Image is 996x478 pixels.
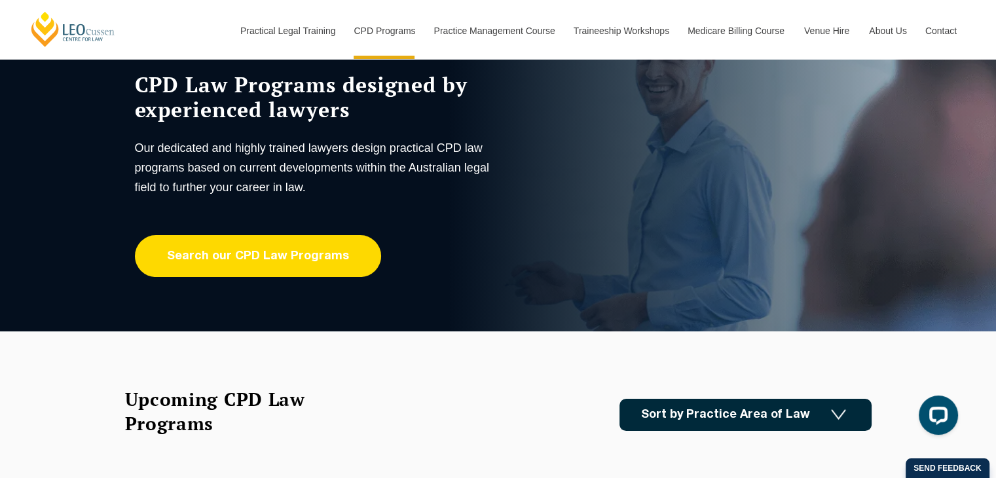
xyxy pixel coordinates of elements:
[619,399,872,431] a: Sort by Practice Area of Law
[564,3,678,59] a: Traineeship Workshops
[125,387,338,435] h2: Upcoming CPD Law Programs
[135,72,495,122] h1: CPD Law Programs designed by experienced lawyers
[29,10,117,48] a: [PERSON_NAME] Centre for Law
[915,3,967,59] a: Contact
[231,3,344,59] a: Practical Legal Training
[831,409,846,420] img: Icon
[859,3,915,59] a: About Us
[678,3,794,59] a: Medicare Billing Course
[344,3,424,59] a: CPD Programs
[794,3,859,59] a: Venue Hire
[135,235,381,277] a: Search our CPD Law Programs
[424,3,564,59] a: Practice Management Course
[135,138,495,197] p: Our dedicated and highly trained lawyers design practical CPD law programs based on current devel...
[908,390,963,445] iframe: LiveChat chat widget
